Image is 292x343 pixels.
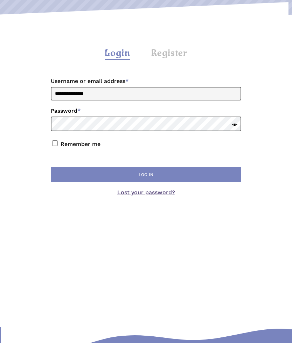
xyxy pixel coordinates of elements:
[61,141,100,147] label: Remember me
[117,189,175,196] a: Lost your password?
[105,48,130,60] div: Login
[51,76,241,87] label: Username or email address
[51,167,241,182] button: Log in
[51,105,241,117] label: Password
[151,48,187,60] div: Register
